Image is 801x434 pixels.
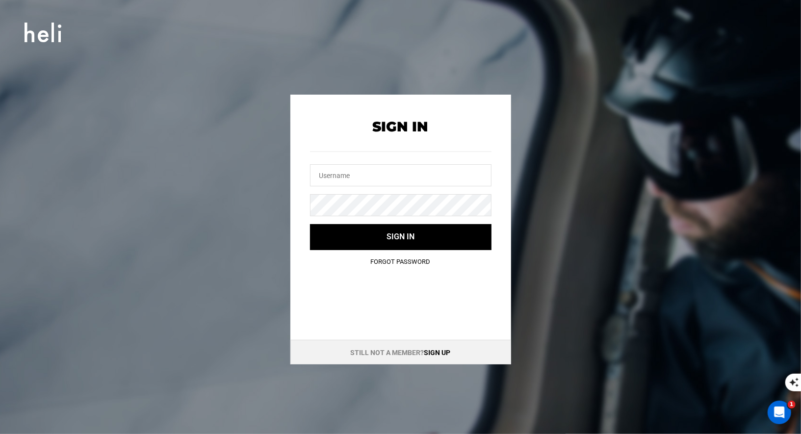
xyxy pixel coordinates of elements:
[424,349,451,357] a: Sign up
[310,224,491,250] button: Sign in
[290,340,511,364] div: Still not a member?
[310,119,491,134] h2: Sign In
[371,258,431,265] a: Forgot Password
[310,164,491,186] input: Username
[768,401,791,424] iframe: Intercom live chat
